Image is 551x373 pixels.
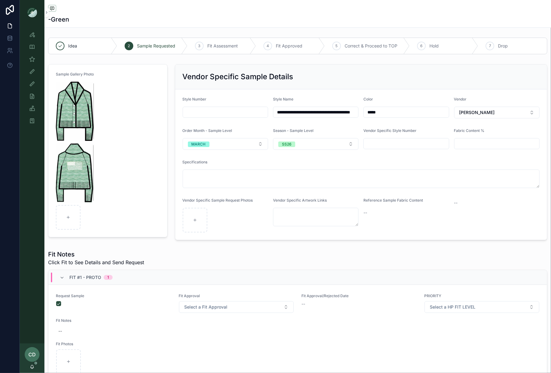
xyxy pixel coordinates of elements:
[28,351,36,358] span: CD
[183,138,268,150] button: Select Button
[335,43,338,48] span: 5
[69,274,101,281] span: Fit #1 - Proto
[56,293,171,298] span: Request Sample
[192,141,206,147] div: MARCH
[454,107,540,118] button: Select Button
[207,43,238,49] span: Fit Assessment
[273,128,313,133] span: Season - Sample Level
[425,301,539,313] button: Select Button
[183,72,293,82] h2: Vendor Specific Sample Details
[27,7,37,17] img: App logo
[183,198,253,203] span: Vendor Specific Sample Request Photos
[56,82,94,141] img: Screenshot-2025-09-11-at-10.41.17-AM.png
[48,15,69,24] h1: -Green
[56,143,93,203] img: Screenshot-2025-09-11-at-10.50.22-AM.png
[273,97,293,101] span: Style Name
[363,198,423,203] span: Reference Sample Fabric Content
[363,128,416,133] span: Vendor Specific Style Number
[345,43,397,49] span: Correct & Proceed to TOP
[424,293,540,298] span: PRIORITY
[68,43,77,49] span: Idea
[273,198,327,203] span: Vendor Specific Artwork Links
[454,97,467,101] span: Vendor
[179,301,294,313] button: Select Button
[420,43,422,48] span: 6
[56,342,540,346] span: Fit Photos
[48,250,144,259] h1: Fit Notes
[459,109,495,116] span: [PERSON_NAME]
[267,43,269,48] span: 4
[183,160,208,164] span: Specifications
[454,128,485,133] span: Fabric Content %
[184,304,227,310] span: Select a Fit Approval
[137,43,175,49] span: Sample Requested
[282,141,292,147] div: SS26
[183,97,207,101] span: Style Number
[363,210,367,216] span: --
[454,200,458,206] span: --
[430,304,475,310] span: Select a HP FIT LEVEL
[107,275,109,280] div: 1
[56,72,94,76] span: Sample Gallery Photo
[20,25,44,134] div: scrollable content
[301,301,305,307] span: --
[179,293,294,298] span: Fit Approval
[58,328,62,334] div: --
[273,138,358,150] button: Select Button
[128,43,130,48] span: 2
[276,43,302,49] span: Fit Approved
[363,97,373,101] span: Color
[56,318,540,323] span: Fit Notes
[183,128,232,133] span: Order Month - Sample Level
[489,43,491,48] span: 7
[498,43,508,49] span: Drop
[301,293,417,298] span: Fit Approval/Rejected Date
[198,43,200,48] span: 3
[48,259,144,266] span: Click Fit to See Details and Send Request
[429,43,439,49] span: Hold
